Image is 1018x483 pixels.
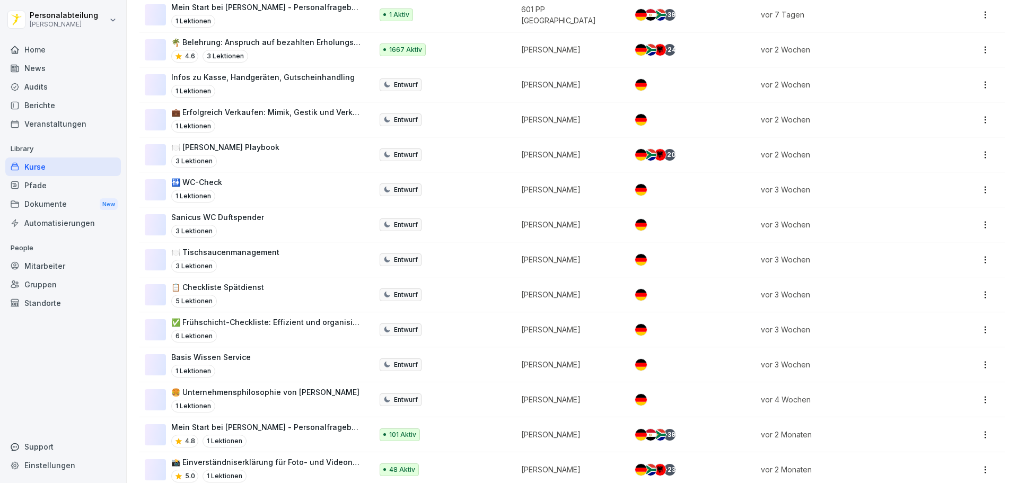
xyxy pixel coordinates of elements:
p: 1667 Aktiv [389,45,422,55]
p: 3 Lektionen [171,225,217,238]
a: News [5,59,121,77]
p: 1 Lektionen [203,435,247,447]
img: de.svg [635,464,647,476]
p: [PERSON_NAME] [521,44,617,55]
img: de.svg [635,289,647,301]
a: Standorte [5,294,121,312]
p: People [5,240,121,257]
img: za.svg [645,44,656,56]
p: Mein Start bei [PERSON_NAME] - Personalfragebogen [171,2,362,13]
p: 5.0 [185,471,195,481]
p: 🌴 Belehrung: Anspruch auf bezahlten Erholungsurlaub und [PERSON_NAME] [171,37,362,48]
div: + 23 [664,464,675,476]
p: 4.6 [185,51,195,61]
div: + 39 [664,429,675,441]
p: 🍽️ [PERSON_NAME] Playbook [171,142,279,153]
img: eg.svg [645,9,656,21]
p: 1 Lektionen [171,15,215,28]
p: vor 2 Wochen [761,44,930,55]
p: vor 3 Wochen [761,254,930,265]
img: de.svg [635,79,647,91]
p: Basis Wissen Service [171,352,251,363]
p: Library [5,140,121,157]
p: [PERSON_NAME] [521,114,617,125]
p: 1 Lektionen [171,85,215,98]
img: de.svg [635,44,647,56]
img: al.svg [654,464,666,476]
a: Automatisierungen [5,214,121,232]
p: [PERSON_NAME] [521,324,617,335]
p: Entwurf [394,80,418,90]
img: al.svg [654,149,666,161]
img: eg.svg [645,429,656,441]
p: 1 Lektionen [171,400,215,412]
div: + 39 [664,9,675,21]
p: Entwurf [394,395,418,405]
p: vor 3 Wochen [761,184,930,195]
p: 1 Lektionen [171,190,215,203]
p: vor 2 Monaten [761,429,930,440]
p: 🚻 WC-Check [171,177,222,188]
p: [PERSON_NAME] [521,254,617,265]
a: Veranstaltungen [5,115,121,133]
p: Sanicus WC Duftspender [171,212,264,223]
p: 48 Aktiv [389,465,415,475]
div: Dokumente [5,195,121,214]
a: Pfade [5,176,121,195]
div: + 20 [664,149,675,161]
p: Infos zu Kasse, Handgeräten, Gutscheinhandling [171,72,355,83]
p: [PERSON_NAME] [521,394,617,405]
a: DokumenteNew [5,195,121,214]
a: Audits [5,77,121,96]
p: vor 4 Wochen [761,394,930,405]
a: Kurse [5,157,121,176]
p: ✅ Frühschicht-Checkliste: Effizient und organisiert starten [171,317,362,328]
img: de.svg [635,219,647,231]
div: + 24 [664,44,675,56]
img: al.svg [654,44,666,56]
img: za.svg [654,429,666,441]
img: za.svg [645,149,656,161]
a: Home [5,40,121,59]
p: 4.8 [185,436,195,446]
img: za.svg [645,464,656,476]
p: [PERSON_NAME] [521,219,617,230]
p: 5 Lektionen [171,295,217,308]
img: de.svg [635,9,647,21]
a: Berichte [5,96,121,115]
p: Entwurf [394,360,418,370]
img: de.svg [635,184,647,196]
p: Entwurf [394,115,418,125]
p: Entwurf [394,150,418,160]
a: Einstellungen [5,456,121,475]
img: de.svg [635,114,647,126]
p: Mein Start bei [PERSON_NAME] - Personalfragebogen [171,421,362,433]
div: New [100,198,118,210]
img: de.svg [635,149,647,161]
a: Gruppen [5,275,121,294]
p: vor 2 Wochen [761,114,930,125]
p: 6 Lektionen [171,330,217,343]
div: Mitarbeiter [5,257,121,275]
p: [PERSON_NAME] [521,149,617,160]
p: vor 3 Wochen [761,219,930,230]
p: Entwurf [394,290,418,300]
p: [PERSON_NAME] [521,289,617,300]
p: Entwurf [394,325,418,335]
p: Personalabteilung [30,11,98,20]
p: 📸 Einverständniserklärung für Foto- und Videonutzung [171,456,362,468]
p: 💼 Erfolgreich Verkaufen: Mimik, Gestik und Verkaufspaare [171,107,362,118]
p: [PERSON_NAME] [30,21,98,28]
p: 🍽️ Tischsaucenmanagement [171,247,279,258]
img: de.svg [635,394,647,406]
p: vor 3 Wochen [761,324,930,335]
p: 🍔 Unternehmensphilosophie von [PERSON_NAME] [171,387,359,398]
